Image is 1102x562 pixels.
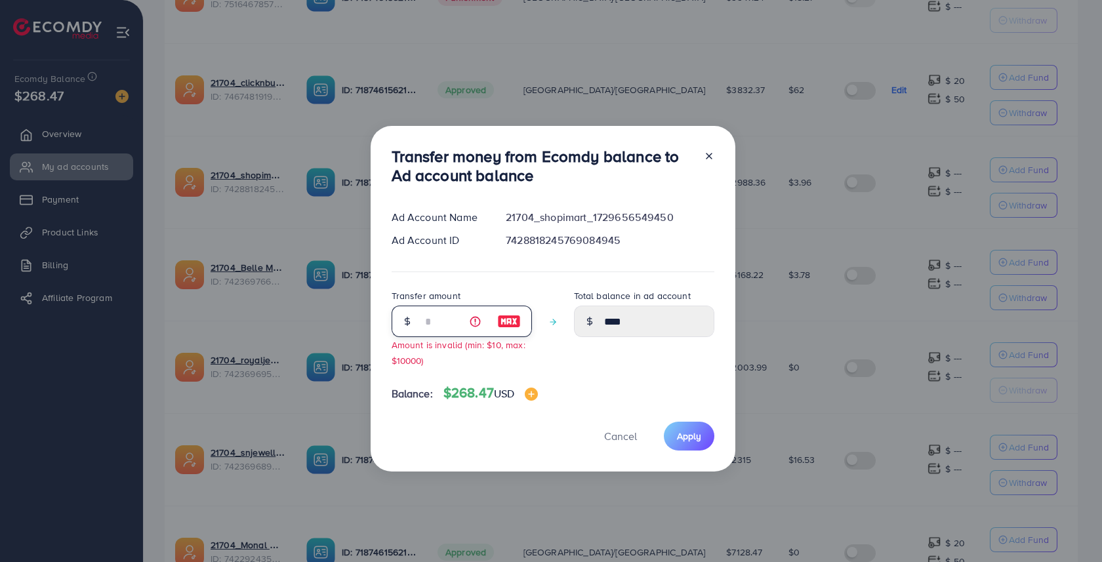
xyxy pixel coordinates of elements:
button: Apply [664,422,714,450]
div: 21704_shopimart_1729656549450 [495,210,724,225]
iframe: Chat [1046,503,1092,552]
span: Balance: [392,386,433,401]
div: Ad Account ID [381,233,496,248]
span: Cancel [604,429,637,443]
span: Apply [677,430,701,443]
h3: Transfer money from Ecomdy balance to Ad account balance [392,147,693,185]
img: image [497,313,521,329]
span: USD [494,386,514,401]
label: Transfer amount [392,289,460,302]
img: image [525,388,538,401]
div: 7428818245769084945 [495,233,724,248]
h4: $268.47 [443,385,539,401]
button: Cancel [588,422,653,450]
div: Ad Account Name [381,210,496,225]
small: Amount is invalid (min: $10, max: $10000) [392,338,525,366]
label: Total balance in ad account [574,289,691,302]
